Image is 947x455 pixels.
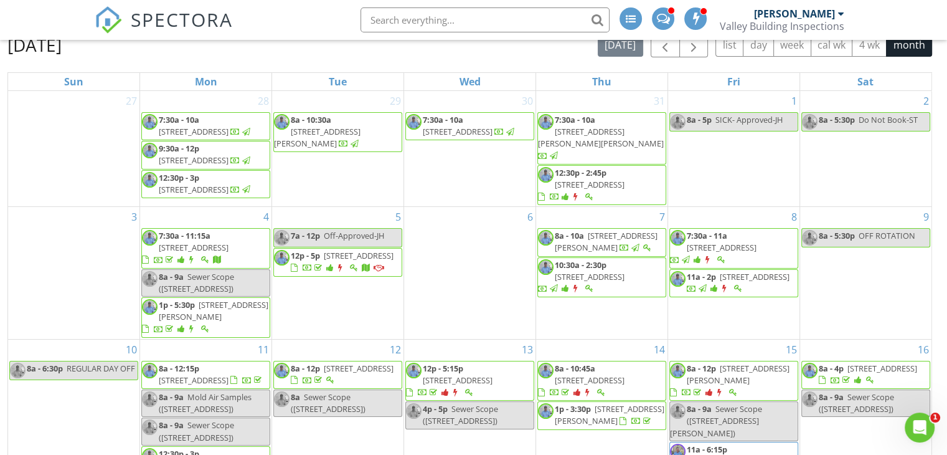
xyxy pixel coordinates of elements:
a: Go to August 6, 2025 [525,207,535,227]
a: 1p - 3:30p [STREET_ADDRESS][PERSON_NAME] [537,401,666,429]
span: 8a - 10:30a [291,114,331,125]
span: [STREET_ADDRESS] [159,155,229,166]
div: Valley Building Inspections [720,20,844,32]
span: 8a - 10a [555,230,584,241]
img: richard.jpg [538,363,554,378]
img: richard.jpg [142,172,158,188]
td: Go to August 4, 2025 [140,207,272,339]
a: Go to August 4, 2025 [261,207,271,227]
a: 7:30a - 10a [STREET_ADDRESS] [405,112,534,140]
span: [STREET_ADDRESS][PERSON_NAME] [159,299,268,322]
a: Go to August 7, 2025 [657,207,667,227]
a: Go to July 30, 2025 [519,91,535,111]
span: 8a - 10:45a [555,363,595,374]
span: 12:30p - 2:45p [555,167,606,178]
button: Next month [679,32,709,57]
a: Go to August 13, 2025 [519,340,535,360]
span: Sewer Scope ([STREET_ADDRESS][PERSON_NAME]) [670,403,762,438]
a: 7:30a - 10a [STREET_ADDRESS] [141,112,270,140]
a: Go to August 14, 2025 [651,340,667,360]
a: Monday [192,73,220,90]
span: [STREET_ADDRESS] [847,363,917,374]
a: Go to August 9, 2025 [921,207,931,227]
a: 8a - 10:45a [STREET_ADDRESS] [537,361,666,401]
span: Sewer Scope ([STREET_ADDRESS]) [423,403,498,426]
span: [STREET_ADDRESS][PERSON_NAME] [555,230,657,253]
button: 4 wk [852,32,887,57]
a: Go to August 11, 2025 [255,340,271,360]
a: Go to August 10, 2025 [123,340,139,360]
button: day [743,32,774,57]
a: 8a - 10a [STREET_ADDRESS][PERSON_NAME] [555,230,657,253]
td: Go to August 9, 2025 [799,207,931,339]
a: 7:30a - 11a [STREET_ADDRESS] [669,228,798,269]
span: 8a - 12p [687,363,716,374]
span: Mold Air Samples ([STREET_ADDRESS]) [159,391,252,414]
a: 9:30a - 12p [STREET_ADDRESS] [141,141,270,169]
img: richard.jpg [538,230,554,246]
img: richard.jpg [142,419,158,435]
img: richard.jpg [802,230,817,246]
a: Go to July 28, 2025 [255,91,271,111]
a: 11a - 2p [STREET_ADDRESS] [687,271,789,294]
a: Go to August 3, 2025 [129,207,139,227]
a: 8a - 4p [STREET_ADDRESS] [819,363,917,386]
img: richard.jpg [274,230,290,246]
img: richard.jpg [670,230,686,246]
a: 12p - 5:15p [STREET_ADDRESS] [405,361,534,401]
span: 7:30a - 10a [423,114,463,125]
span: [STREET_ADDRESS] [555,375,624,386]
span: 8a - 6:30p [27,363,63,374]
td: Go to July 27, 2025 [8,91,140,207]
img: richard.jpg [142,271,158,287]
a: 8a - 12p [STREET_ADDRESS] [273,361,402,389]
img: richard.jpg [274,114,290,130]
span: SPECTORA [131,6,233,32]
span: [STREET_ADDRESS] [423,375,492,386]
a: Go to August 5, 2025 [393,207,403,227]
img: richard.jpg [142,363,158,378]
span: 8a - 12:15p [159,363,199,374]
a: 1p - 5:30p [STREET_ADDRESS][PERSON_NAME] [141,297,270,338]
a: 10:30a - 2:30p [STREET_ADDRESS] [537,257,666,298]
span: 8a - 12p [291,363,320,374]
span: 8a - 5:30p [819,114,855,125]
span: 12p - 5:15p [423,363,463,374]
a: 7:30a - 11:15a [STREET_ADDRESS] [142,230,229,265]
a: Wednesday [456,73,483,90]
span: 8a - 5p [687,114,712,125]
a: 8a - 12:15p [STREET_ADDRESS] [159,363,264,386]
span: 7:30a - 11:15a [159,230,210,241]
a: 12:30p - 3p [STREET_ADDRESS] [141,170,270,198]
a: 7:30a - 11a [STREET_ADDRESS] [670,230,756,265]
img: richard.jpg [274,391,290,407]
span: 8a - 9a [687,403,712,414]
span: SICK- Approved-JH [715,114,783,125]
a: Go to August 15, 2025 [783,340,799,360]
span: 1p - 3:30p [555,403,591,414]
img: richard.jpg [538,259,554,275]
button: month [886,32,932,57]
img: richard.jpg [274,250,290,266]
a: 7:30a - 11:15a [STREET_ADDRESS] [141,228,270,269]
a: Friday [725,73,743,90]
img: richard.jpg [142,230,158,246]
a: Go to July 29, 2025 [387,91,403,111]
span: [STREET_ADDRESS] [324,250,393,261]
a: Thursday [590,73,614,90]
td: Go to July 30, 2025 [404,91,536,207]
a: 8a - 10a [STREET_ADDRESS][PERSON_NAME] [537,228,666,256]
input: Search everything... [360,7,610,32]
a: 12p - 5:15p [STREET_ADDRESS] [406,363,492,398]
a: 1p - 5:30p [STREET_ADDRESS][PERSON_NAME] [142,299,268,334]
img: richard.jpg [406,403,422,419]
a: Go to August 8, 2025 [789,207,799,227]
span: 4p - 5p [423,403,448,414]
span: 11a - 6:15p [687,444,727,455]
img: richard.jpg [802,114,817,130]
span: 8a - 4p [819,363,844,374]
a: Go to August 1, 2025 [789,91,799,111]
a: Go to July 31, 2025 [651,91,667,111]
span: 1 [930,413,940,423]
td: Go to August 5, 2025 [272,207,404,339]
